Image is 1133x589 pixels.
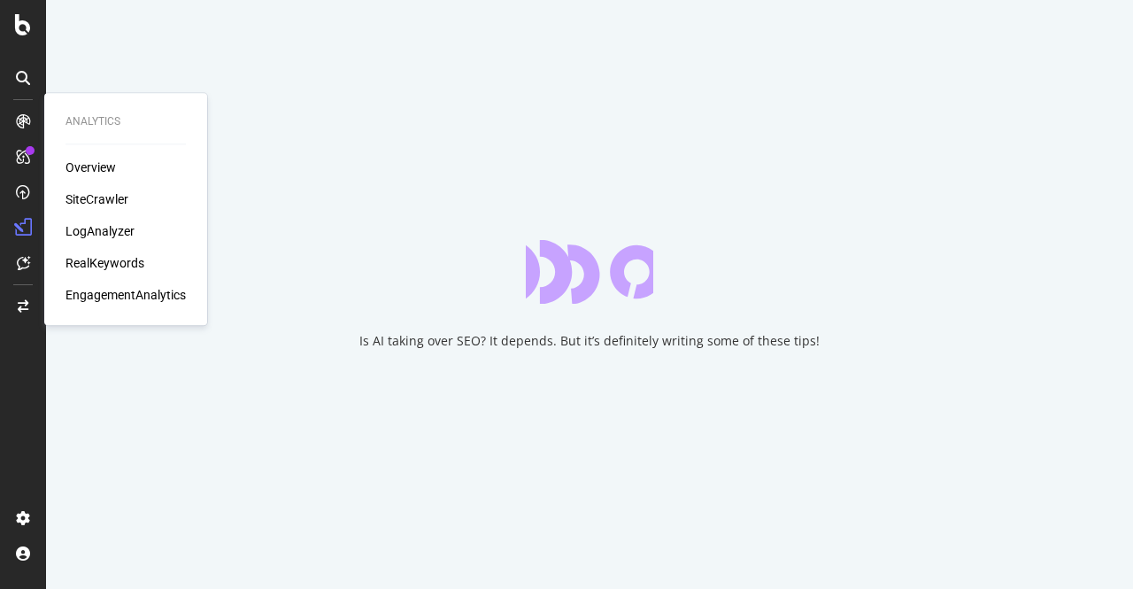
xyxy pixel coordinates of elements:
div: animation [526,240,653,304]
a: Overview [66,159,116,176]
div: Analytics [66,114,186,129]
a: SiteCrawler [66,190,128,208]
a: LogAnalyzer [66,222,135,240]
div: Is AI taking over SEO? It depends. But it’s definitely writing some of these tips! [359,332,820,350]
a: RealKeywords [66,254,144,272]
a: EngagementAnalytics [66,286,186,304]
